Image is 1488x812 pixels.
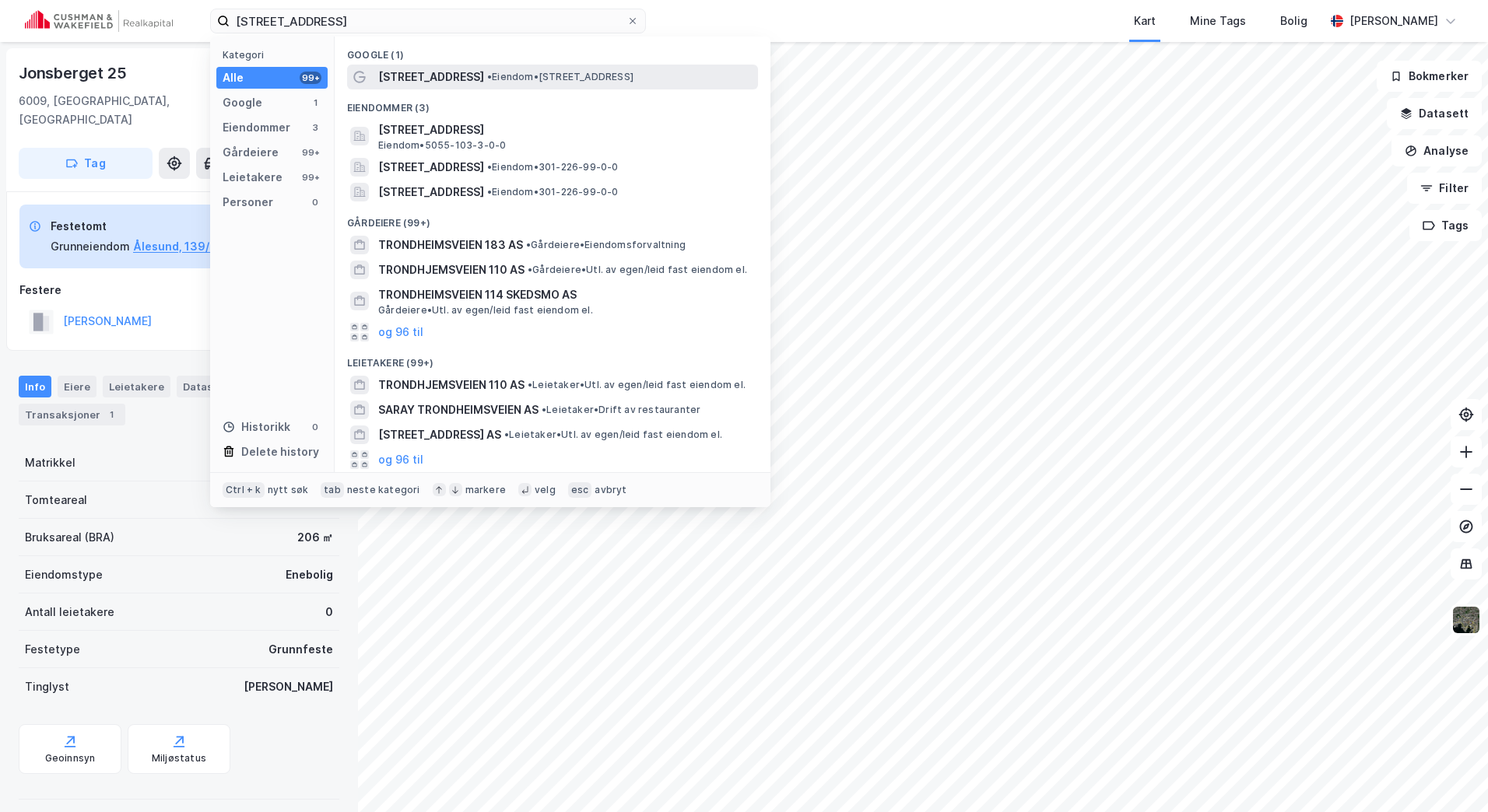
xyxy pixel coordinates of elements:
[152,752,206,765] div: Miljøstatus
[133,237,223,256] button: Ålesund, 139/25
[300,146,321,159] div: 99+
[378,401,539,419] span: SARAY TRONDHEIMSVEIEN AS
[25,640,80,659] div: Festetype
[528,379,746,391] span: Leietaker • Utl. av egen/leid fast eiendom el.
[335,345,770,373] div: Leietakere (99+)
[1349,12,1438,30] div: [PERSON_NAME]
[223,418,290,436] div: Historikk
[378,261,525,279] span: TRONDHJEMSVEIEN 110 AS
[378,450,423,469] button: og 96 til
[45,752,96,765] div: Geoinnsyn
[19,404,125,425] div: Transaksjoner
[325,603,333,621] div: 0
[1409,210,1482,241] button: Tags
[535,484,556,496] div: velg
[25,528,114,547] div: Bruksareal (BRA)
[25,453,75,472] div: Matrikkel
[378,323,423,341] button: og 96 til
[487,71,633,83] span: Eiendom • [STREET_ADDRESS]
[1280,12,1307,30] div: Bolig
[378,139,506,152] span: Eiendom • 5055-103-3-0-0
[378,121,752,139] span: [STREET_ADDRESS]
[378,183,484,201] span: [STREET_ADDRESS]
[19,61,129,86] div: Jonsberget 25
[504,429,509,440] span: •
[378,376,525,394] span: TRONDHJEMSVEIEN 110 AS
[286,565,333,584] div: Enebolig
[19,281,339,299] div: Festere
[542,404,700,416] span: Leietaker • Drift av restauranter
[335,205,770,233] div: Gårdeiere (99+)
[297,528,333,547] div: 206 ㎡
[487,161,492,173] span: •
[268,484,309,496] div: nytt søk
[526,239,686,251] span: Gårdeiere • Eiendomsforvaltning
[1407,173,1482,204] button: Filter
[487,71,492,82] span: •
[230,9,626,33] input: Søk på adresse, matrikkel, gårdeiere, leietakere eller personer
[25,565,103,584] div: Eiendomstype
[1377,61,1482,92] button: Bokmerker
[1387,98,1482,129] button: Datasett
[378,236,523,254] span: TRONDHEIMSVEIEN 183 AS
[51,217,223,236] div: Festetomt
[487,161,619,173] span: Eiendom • 301-226-99-0-0
[223,118,290,137] div: Eiendommer
[300,72,321,84] div: 99+
[25,677,69,696] div: Tinglyst
[223,168,283,187] div: Leietakere
[300,171,321,184] div: 99+
[526,239,531,250] span: •
[378,285,752,304] span: TRONDHEIMSVEIEN 114 SKEDSMO AS
[223,482,265,498] div: Ctrl + k
[223,93,262,112] div: Google
[223,193,273,212] div: Personer
[378,304,593,317] span: Gårdeiere • Utl. av egen/leid fast eiendom el.
[244,677,333,696] div: [PERSON_NAME]
[1190,12,1246,30] div: Mine Tags
[568,482,592,498] div: esc
[1410,737,1488,812] div: Kontrollprogram for chat
[309,96,321,109] div: 1
[1410,737,1488,812] iframe: Chat Widget
[309,196,321,208] div: 0
[19,148,153,179] button: Tag
[58,376,97,397] div: Eiere
[528,264,532,275] span: •
[51,237,130,256] div: Grunneiendom
[347,484,420,496] div: neste kategori
[309,121,321,134] div: 3
[528,379,532,390] span: •
[321,482,344,498] div: tab
[378,425,501,444] span: [STREET_ADDRESS] AS
[25,491,87,509] div: Tomteareal
[1391,135,1482,166] button: Analyse
[465,484,506,496] div: markere
[104,407,119,422] div: 1
[378,158,484,177] span: [STREET_ADDRESS]
[223,68,244,87] div: Alle
[378,68,484,86] span: [STREET_ADDRESS]
[25,603,114,621] div: Antall leietakere
[528,264,747,276] span: Gårdeiere • Utl. av egen/leid fast eiendom el.
[268,640,333,659] div: Grunnfeste
[19,92,251,129] div: 6009, [GEOGRAPHIC_DATA], [GEOGRAPHIC_DATA]
[504,429,722,441] span: Leietaker • Utl. av egen/leid fast eiendom el.
[19,376,51,397] div: Info
[487,186,619,198] span: Eiendom • 301-226-99-0-0
[241,443,319,461] div: Delete history
[223,49,328,61] div: Kategori
[177,376,235,397] div: Datasett
[487,186,492,198] span: •
[223,143,279,162] div: Gårdeiere
[1134,12,1156,30] div: Kart
[335,89,770,117] div: Eiendommer (3)
[103,376,170,397] div: Leietakere
[309,421,321,433] div: 0
[335,37,770,65] div: Google (1)
[595,484,626,496] div: avbryt
[542,404,546,415] span: •
[1451,605,1481,635] img: 9k=
[25,10,173,32] img: cushman-wakefield-realkapital-logo.202ea83816669bd177139c58696a8fa1.svg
